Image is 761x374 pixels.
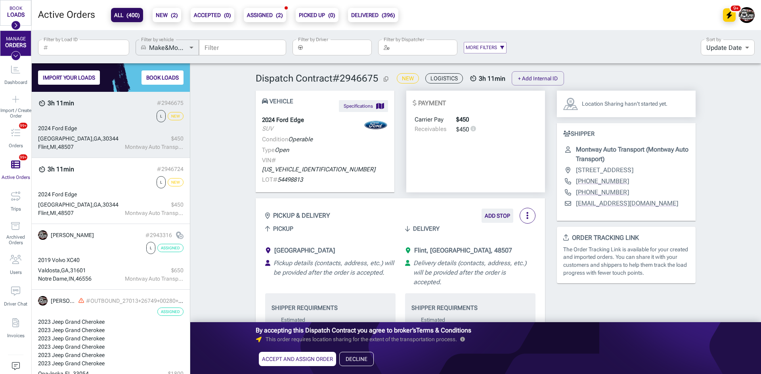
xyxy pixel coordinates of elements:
button: ACCEPTED(0) [191,8,234,22]
div: grid [32,92,190,374]
span: [GEOGRAPHIC_DATA] [274,247,335,254]
button: Specifications [339,100,388,112]
span: Terms & Conditions [416,327,471,334]
span: , [67,275,69,282]
button: DELIVERED(396) [348,8,398,22]
span: 46556 [76,275,92,282]
span: , [101,201,103,208]
span: Delivery details (contacts, address, etc.) will be provided after the order is accepted. [413,259,526,286]
span: VEHICLE [262,97,293,112]
span: #2946724 [157,166,184,172]
span: 3h 11min [48,165,74,173]
button: MORE FILTERS [464,42,507,53]
span: Jeep Grand Cherokee [52,344,105,350]
span: Delivery [413,224,440,234]
div: MANAGE [6,36,26,42]
p: SUV [262,124,304,133]
img: location-sharing-not-started.svg [176,232,184,239]
b: ACCEPTED [194,10,231,20]
div: LOADS [7,11,25,18]
span: [US_VEHICLE_IDENTIFICATION_NUMBER] [262,166,375,173]
button: ASSIGNED(2) [244,8,286,22]
span: 2023 [38,360,51,366]
span: 3h 11min [479,74,505,82]
p: VIN# [262,156,388,174]
button: BOOK LOADS [141,70,184,85]
span: Shipper requirments [272,303,389,313]
span: Valdosta [38,267,60,273]
span: #OUTBOUND_27013+26749+00280+35446+14617+00271 [86,298,231,304]
div: BOOK [10,6,22,11]
span: ( 2 ) [276,12,283,18]
span: 30344 [103,201,119,208]
span: ( 0 ) [224,12,231,18]
span: [GEOGRAPHIC_DATA] [38,135,92,142]
span: 2019 [38,257,51,263]
strong: PICKUP & DELIVERY [273,211,330,220]
span: Assigned [161,246,180,250]
span: 99+ [19,123,27,129]
span: By accepting this Dispatch Contract you agree to broker’s [256,327,416,334]
a: 3h 11min#2946724LNew2024 Ford Edge[GEOGRAPHIC_DATA],GA,30344Flint,MI,48507$450Montway Auto Transport [32,158,190,224]
span: 30344 [103,135,119,142]
span: Dashboard [4,80,27,85]
span: 99+ [19,154,27,160]
p: Montway Auto Transport (Montway Auto Transport) [576,145,689,164]
span: av_timer [38,99,46,107]
span: 2023 [38,352,51,358]
span: Orders [9,143,23,148]
span: Ford Edge [52,125,77,131]
span: Dispatch Contract # 2946675 [256,73,390,84]
span: , [74,275,76,282]
span: 2024 [38,125,51,131]
p: Type [262,146,313,155]
p: Estimated [421,316,529,324]
a: [PHONE_NUMBER] [576,177,629,186]
div: Update Date [701,40,755,55]
button: NEW(2) [153,8,181,22]
p: The Order Tracking Link is available for your created and imported orders. You can share it with ... [563,246,689,277]
span: 48507 [58,210,74,216]
p: Estimated [281,316,389,324]
span: L [160,114,162,118]
span: Jeep Grand Cherokee [52,352,105,358]
div: Montway Auto Transport [125,275,184,283]
button: ACCEPT AND ASSIGN ORDER [259,352,336,366]
span: 2023 [38,335,51,342]
button: Copy Order ID [382,74,390,84]
p: ORDER TRACKING LINK [563,233,689,243]
span: av_timer [469,74,477,82]
span: SHIPPER [563,129,595,139]
span: 3h 11min [48,99,74,107]
span: GA [94,201,101,208]
span: ( 396 ) [382,12,395,18]
p: LOT# [262,175,388,184]
span: Ford Edge [52,191,77,197]
span: Operable [288,136,313,143]
span: #2946675 [157,100,184,106]
div: Jose Hernandez [51,231,94,239]
span: ( 400 ) [126,12,140,18]
button: PICKED UP(0) [296,8,338,22]
div: $ 650 [125,266,184,275]
b: PICKED UP [299,10,335,20]
span: L [150,246,152,250]
label: Sort by [706,36,721,43]
span: New [171,180,180,184]
span: Pickup [273,224,293,234]
span: Invoices [7,333,25,338]
div: Montway Auto Transport [125,209,184,217]
span: , [56,144,58,150]
span: Receivables [415,124,446,134]
span: , [101,135,103,142]
span: Jeep Grand Cherokee [52,319,105,325]
div: Location Sharing hasn't started yet. [176,232,184,239]
span: Jeep Grand Cherokee [52,335,105,342]
a: [PHONE_NUMBER] [576,188,629,197]
span: L [160,180,162,184]
span: , [92,135,94,142]
span: 2023 [38,344,51,350]
span: av_timer [38,165,46,173]
svg: 15 business days after receiving a signed BOL ACH (direct deposit) [469,126,476,131]
label: Filter by Load ID [44,36,78,43]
